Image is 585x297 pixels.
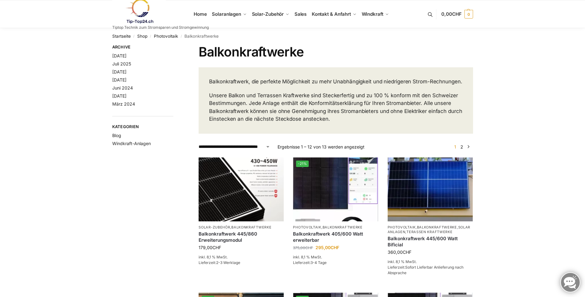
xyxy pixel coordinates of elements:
a: Solaranlagen [209,0,249,28]
a: März 2024 [112,101,135,107]
a: Solar-Zubehör [249,0,292,28]
bdi: 295,00 [315,245,339,250]
span: Solar-Zubehör [252,11,284,17]
span: 0 [464,10,473,19]
a: [DATE] [112,69,126,74]
a: [DATE] [112,53,126,58]
span: / [147,34,154,39]
img: Steckerfertig Plug & Play mit 410 Watt [293,157,378,221]
a: → [466,144,471,150]
a: Windkraft-Anlagen [112,141,151,146]
span: CHF [212,245,221,250]
p: , [199,225,284,230]
a: [DATE] [112,77,126,82]
a: Balkonkraftwerke [323,225,363,229]
nav: Breadcrumb [112,28,473,44]
select: Shop-Reihenfolge [199,144,270,150]
span: Lieferzeit: [199,260,240,265]
p: inkl. 8,1 % MwSt. [199,254,284,260]
p: Ergebnisse 1 – 12 von 13 werden angezeigt [278,144,365,150]
bdi: 360,00 [388,249,411,255]
a: Solar-Zubehör [199,225,230,229]
p: Balkonkraftwerk, die perfekte Möglichkeit zu mehr Unabhängigkeit und niedrigeren Strom-Rechnungen. [209,78,462,86]
p: , [293,225,378,230]
span: Sales [295,11,307,17]
span: CHF [305,245,313,250]
a: Juli 2025 [112,61,131,66]
a: Balkonkraftwerk 445/600 Watt Bificial [388,236,473,248]
span: 2-3 Werktage [216,260,240,265]
bdi: 179,00 [199,245,221,250]
a: Solaranlagen [388,225,471,234]
p: inkl. 8,1 % MwSt. [388,259,473,265]
a: 0,00CHF 0 [441,5,473,23]
span: / [131,34,137,39]
p: Unsere Balkon und Terrassen Kraftwerke sind Steckerfertig und zu 100 % konform mit den Schweizer ... [209,92,462,123]
a: Balkonkraftwerk 405/600 Watt erweiterbar [293,231,378,243]
span: / [178,34,184,39]
button: Close filters [173,44,177,51]
a: Blog [112,133,121,138]
a: [DATE] [112,93,126,98]
span: CHF [452,11,462,17]
span: Kategorien [112,124,174,130]
p: Tiptop Technik zum Stromsparen und Stromgewinnung [112,26,209,29]
span: Sofort Lieferbar Anlieferung nach Absprache [388,265,463,275]
a: Windkraft [359,0,391,28]
a: Seite 2 [459,144,465,149]
a: Juni 2024 [112,85,133,90]
a: Balkonkraftwerk 445/860 Erweiterungsmodul [199,231,284,243]
a: -21%Steckerfertig Plug & Play mit 410 Watt [293,157,378,221]
p: , , , [388,225,473,235]
a: Photovoltaik [388,225,416,229]
img: Solaranlage für den kleinen Balkon [388,157,473,221]
span: CHF [331,245,339,250]
h1: Balkonkraftwerke [199,44,473,60]
a: Balkonkraftwerke [417,225,457,229]
nav: Produkt-Seitennummerierung [451,144,473,150]
p: inkl. 8,1 % MwSt. [293,254,378,260]
span: Windkraft [362,11,383,17]
span: Kontakt & Anfahrt [312,11,351,17]
span: Solaranlagen [212,11,241,17]
a: Startseite [112,34,131,39]
a: Kontakt & Anfahrt [309,0,359,28]
a: Balkonkraftwerke [231,225,271,229]
span: 3-4 Tage [311,260,327,265]
span: Lieferzeit: [388,265,463,275]
a: Photovoltaik [154,34,178,39]
span: Seite 1 [453,144,458,149]
a: Photovoltaik [293,225,321,229]
bdi: 375,00 [293,245,313,250]
span: 0,00 [441,11,461,17]
img: Balkonkraftwerk 445/860 Erweiterungsmodul [199,157,284,221]
a: Sales [292,0,309,28]
a: Shop [137,34,147,39]
span: Lieferzeit: [293,260,327,265]
a: Terassen Kraftwerke [406,230,452,234]
span: Archive [112,44,174,50]
span: CHF [403,249,411,255]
